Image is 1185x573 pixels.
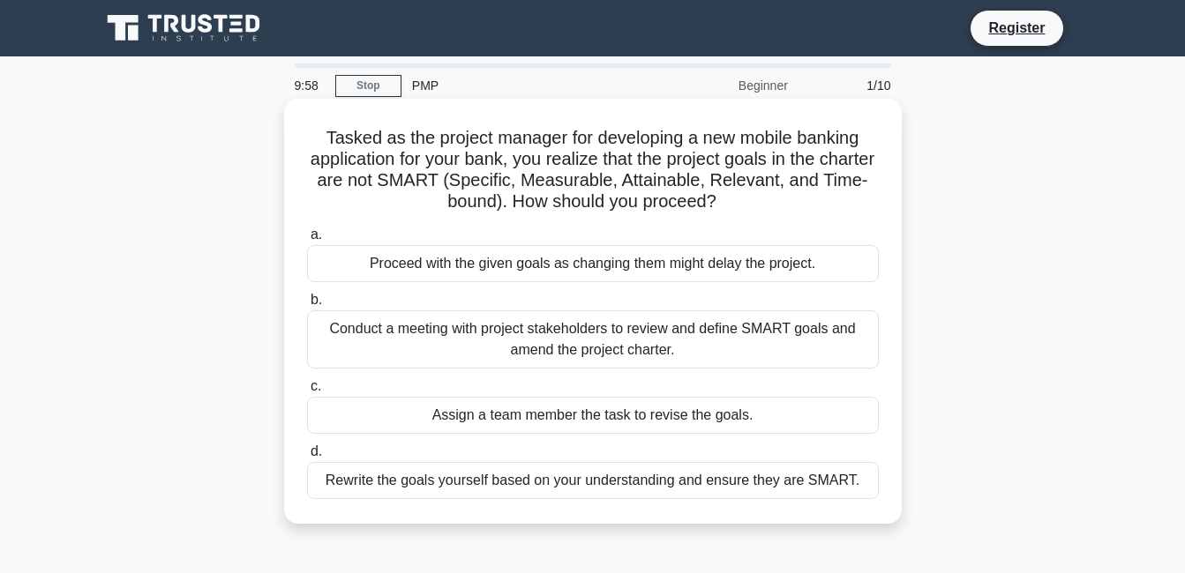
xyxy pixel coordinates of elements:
span: a. [311,227,322,242]
div: Proceed with the given goals as changing them might delay the project. [307,245,879,282]
a: Register [978,17,1055,39]
span: b. [311,292,322,307]
div: PMP [401,68,644,103]
div: Conduct a meeting with project stakeholders to review and define SMART goals and amend the projec... [307,310,879,368]
a: Stop [335,75,401,97]
span: c. [311,378,321,393]
div: Assign a team member the task to revise the goals. [307,397,879,434]
div: Beginner [644,68,799,103]
div: Rewrite the goals yourself based on your understanding and ensure they are SMART. [307,462,879,499]
span: d. [311,443,322,458]
h5: Tasked as the project manager for developing a new mobile banking application for your bank, you ... [305,127,881,213]
div: 9:58 [284,68,335,103]
div: 1/10 [799,68,902,103]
